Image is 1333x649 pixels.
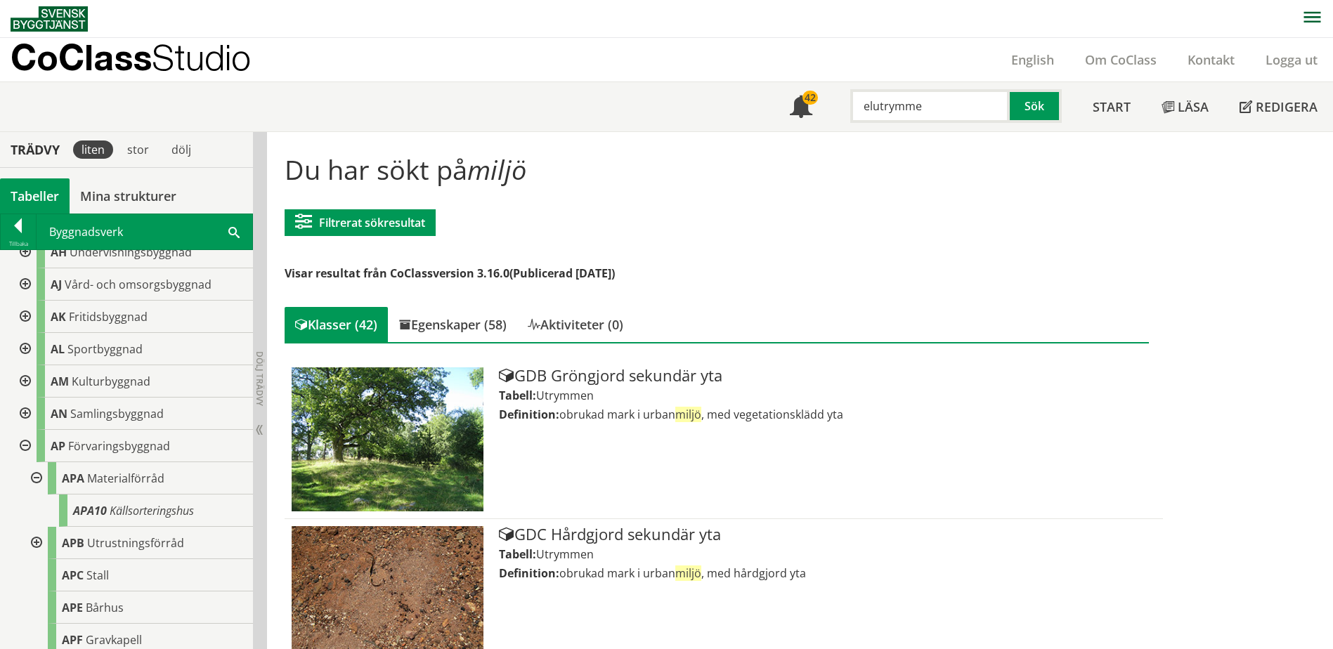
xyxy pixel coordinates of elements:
[675,407,701,422] span: miljö
[499,388,536,403] label: Tabell:
[73,140,113,159] div: liten
[51,374,69,389] span: AM
[72,374,150,389] span: Kulturbyggnad
[87,471,164,486] span: Materialförråd
[499,546,536,562] label: Tabell:
[499,526,1155,543] div: GDC Hårdgjord sekundär yta
[228,224,240,239] span: Sök i tabellen
[499,565,559,581] label: Definition:
[499,367,1155,384] div: GDB Gröngjord sekundär yta
[1010,89,1062,123] button: Sök
[850,89,1010,123] input: Sök
[11,49,251,65] p: CoClass
[285,154,1148,185] h1: Du har sökt på
[1077,82,1146,131] a: Start
[1172,51,1250,68] a: Kontakt
[292,367,483,511] img: Tabell
[70,406,164,421] span: Samlingsbyggnad
[1178,98,1209,115] span: Läsa
[467,151,526,188] span: miljö
[1250,51,1333,68] a: Logga ut
[517,307,634,342] div: Aktiviteter (0)
[285,307,388,342] div: Klasser (42)
[254,351,266,406] span: Dölj trädvy
[51,406,67,421] span: AN
[559,565,806,581] span: obrukad mark i urban , med hårdgjord yta
[51,341,65,357] span: AL
[499,407,559,422] label: Definition:
[1256,98,1318,115] span: Redigera
[62,568,84,583] span: APC
[70,244,192,260] span: Undervisningsbyggnad
[536,388,594,403] span: Utrymmen
[51,277,62,292] span: AJ
[152,37,251,78] span: Studio
[86,632,142,648] span: Gravkapell
[388,307,517,342] div: Egenskaper (58)
[87,535,184,551] span: Utrustningsförråd
[774,82,828,131] a: 42
[802,91,818,105] div: 42
[119,140,157,159] div: stor
[73,503,107,518] span: APA10
[536,546,594,562] span: Utrymmen
[559,407,843,422] span: obrukad mark i urban , med vegetationsklädd yta
[509,265,615,281] span: (Publicerad [DATE])
[65,277,212,292] span: Vård- och omsorgsbyggnad
[62,471,84,486] span: APA
[68,438,170,454] span: Förvaringsbyggnad
[37,214,252,249] div: Byggnadsverk
[51,309,66,324] span: AK
[67,341,143,357] span: Sportbyggnad
[1146,82,1224,131] a: Läsa
[62,632,83,648] span: APF
[51,244,67,260] span: AH
[86,568,109,583] span: Stall
[69,309,148,324] span: Fritidsbyggnad
[11,6,88,32] img: Svensk Byggtjänst
[790,97,812,119] span: Notifikationer
[285,209,436,236] button: Filtrerat sökresultat
[675,565,701,581] span: miljö
[996,51,1069,68] a: English
[1093,98,1131,115] span: Start
[62,535,84,551] span: APB
[70,178,187,214] a: Mina strukturer
[51,438,65,454] span: AP
[3,142,67,157] div: Trädvy
[285,265,509,281] span: Visar resultat från CoClassversion 3.16.0
[1224,82,1333,131] a: Redigera
[110,503,194,518] span: Källsorteringshus
[11,38,281,81] a: CoClassStudio
[163,140,200,159] div: dölj
[62,600,83,615] span: APE
[1069,51,1172,68] a: Om CoClass
[1,238,36,249] div: Tillbaka
[86,600,124,615] span: Bårhus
